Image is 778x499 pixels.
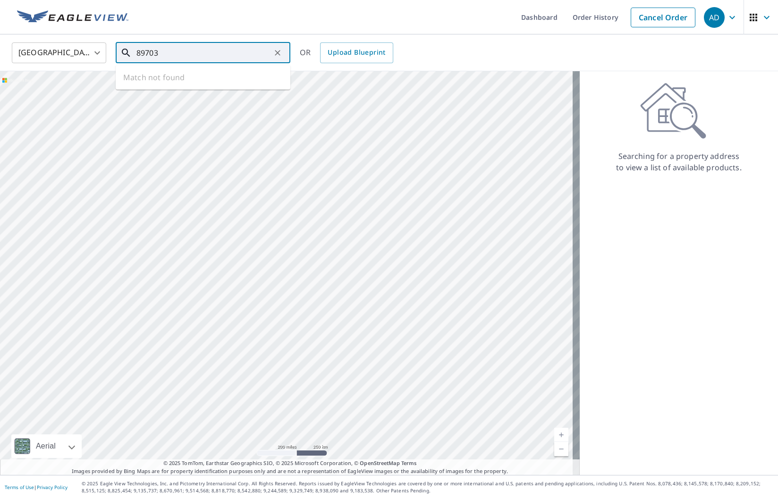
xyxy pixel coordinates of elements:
p: © 2025 Eagle View Technologies, Inc. and Pictometry International Corp. All Rights Reserved. Repo... [82,480,773,494]
a: Upload Blueprint [320,42,393,63]
div: AD [704,7,725,28]
img: EV Logo [17,10,128,25]
span: © 2025 TomTom, Earthstar Geographics SIO, © 2025 Microsoft Corporation, © [163,459,417,467]
div: [GEOGRAPHIC_DATA] [12,40,106,66]
p: Searching for a property address to view a list of available products. [616,150,742,173]
div: OR [300,42,393,63]
a: Privacy Policy [37,484,68,491]
div: Aerial [33,434,59,458]
span: Upload Blueprint [328,47,385,58]
a: Current Level 5, Zoom In [554,428,568,442]
p: | [5,484,68,490]
a: Current Level 5, Zoom Out [554,442,568,456]
a: Terms [401,459,417,466]
a: OpenStreetMap [360,459,399,466]
input: Search by address or latitude-longitude [136,40,271,66]
a: Cancel Order [631,8,695,27]
a: Terms of Use [5,484,34,491]
div: Aerial [11,434,82,458]
button: Clear [271,46,284,59]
